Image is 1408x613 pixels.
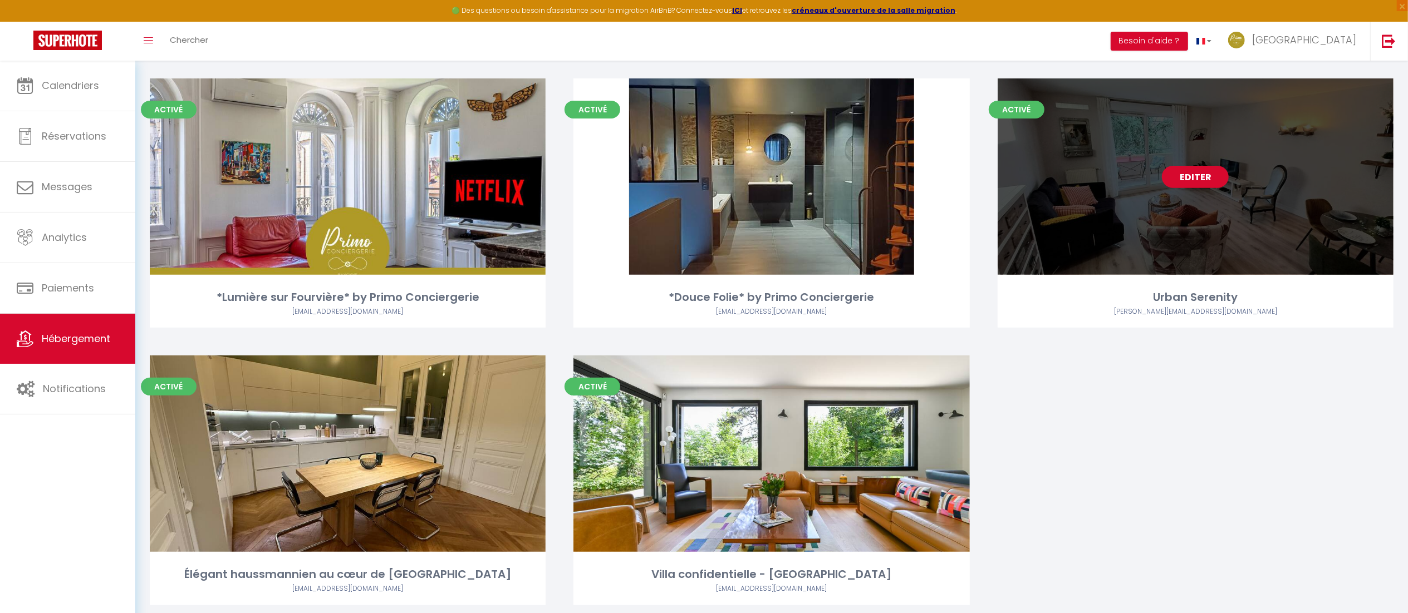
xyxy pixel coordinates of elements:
[141,378,197,396] span: Activé
[1252,33,1356,47] span: [GEOGRAPHIC_DATA]
[42,332,110,345] span: Hébergement
[998,306,1394,317] div: Airbnb
[150,306,546,317] div: Airbnb
[565,378,620,396] span: Activé
[42,129,106,143] span: Réservations
[573,289,969,306] div: *Douce Folie* by Primo Conciergerie
[998,289,1394,306] div: Urban Serenity
[161,22,217,61] a: Chercher
[43,382,106,396] span: Notifications
[150,584,546,594] div: Airbnb
[1111,32,1188,51] button: Besoin d'aide ?
[792,6,955,15] a: créneaux d'ouverture de la salle migration
[1228,32,1245,48] img: ...
[42,281,94,295] span: Paiements
[573,306,969,317] div: Airbnb
[42,180,92,194] span: Messages
[150,566,546,583] div: Élégant haussmannien au cœur de [GEOGRAPHIC_DATA]
[141,101,197,118] span: Activé
[989,101,1044,118] span: Activé
[565,101,620,118] span: Activé
[573,566,969,583] div: Villa confidentielle - [GEOGRAPHIC_DATA]
[33,31,102,50] img: Super Booking
[42,230,87,244] span: Analytics
[9,4,42,38] button: Ouvrir le widget de chat LiveChat
[170,34,208,46] span: Chercher
[42,78,99,92] span: Calendriers
[573,584,969,594] div: Airbnb
[1220,22,1370,61] a: ... [GEOGRAPHIC_DATA]
[150,289,546,306] div: *Lumière sur Fourvière* by Primo Conciergerie
[1162,166,1229,188] a: Editer
[732,6,742,15] a: ICI
[1382,34,1396,48] img: logout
